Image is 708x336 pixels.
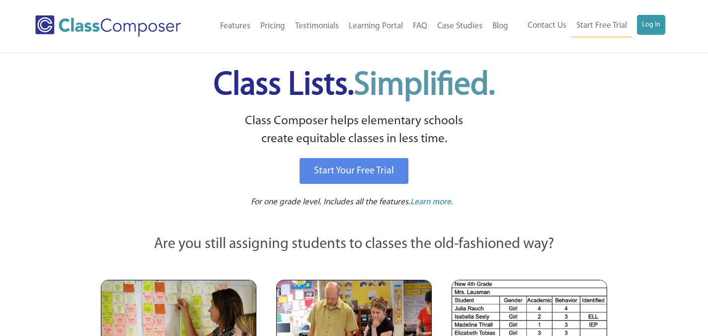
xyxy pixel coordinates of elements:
[410,196,453,209] a: Learn more.
[214,70,495,102] span: Class Lists.
[487,15,513,37] a: Blog
[35,15,181,37] img: Class Composer
[344,15,408,37] a: Learning Portal
[637,15,665,35] a: Log In
[251,198,410,206] span: For one grade level. Includes all the features.
[432,15,487,37] a: Case Studies
[408,15,432,37] a: FAQ
[290,15,344,37] a: Testimonials
[571,15,632,37] a: Start Free Trial
[101,234,608,255] p: Are you still assigning students to classes the old-fashioned way?
[314,166,394,176] span: Start Your Free Trial
[354,70,495,102] span: Simplified.
[513,15,665,37] nav: Header Menu
[215,15,255,37] a: Features
[202,15,513,37] nav: Header Menu
[99,112,609,149] p: Class Composer helps elementary schools create equitable classes in less time.
[255,15,290,37] a: Pricing
[300,158,408,184] a: Start Your Free Trial
[410,198,453,206] span: Learn more.
[523,15,571,37] a: Contact Us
